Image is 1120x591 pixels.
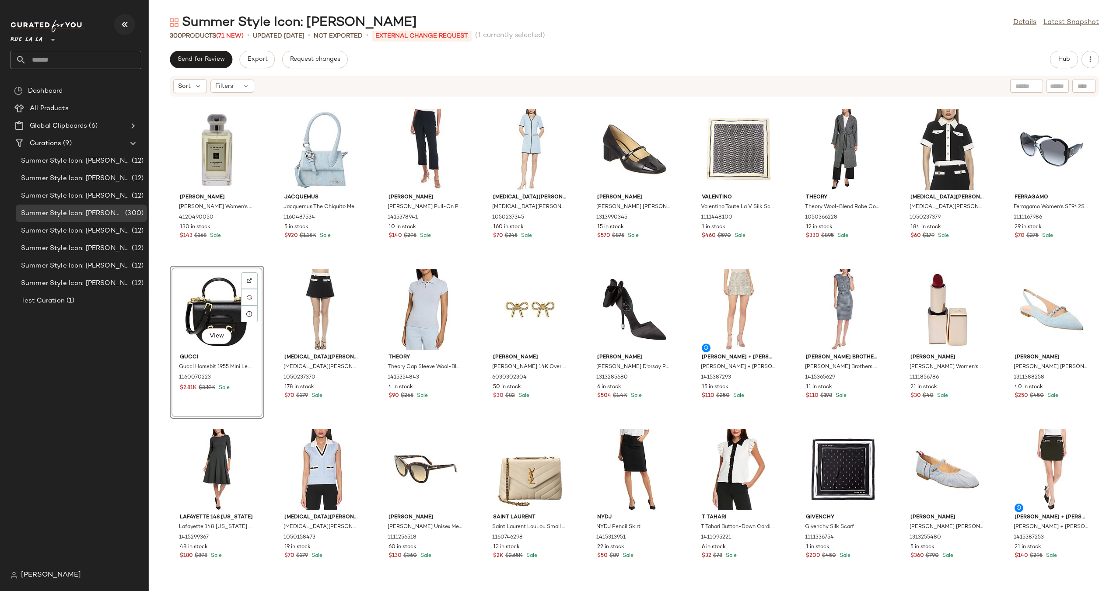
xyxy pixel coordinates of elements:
span: Jacquemus [284,194,359,202]
span: $89 [609,552,619,560]
img: 1415365629_RLLATH.jpg [799,269,887,350]
img: 4120490050_RLLATH.jpg [173,109,261,190]
img: 1050237379_RLLATH.jpg [903,109,992,190]
span: Ferragamo Women's SF942S 61mm Sunglasses [1014,203,1088,211]
span: 1415313951 [596,534,626,542]
span: [PERSON_NAME] Brothers [806,354,880,362]
span: $2K [493,552,504,560]
button: Request changes [282,51,348,68]
span: [PERSON_NAME] [597,194,672,202]
span: [MEDICAL_DATA][PERSON_NAME] [284,354,359,362]
span: 1415378941 [388,214,418,222]
span: 60 in stock [388,543,416,551]
img: 1313990345_RLLATH.jpg [590,109,679,190]
img: svg%3e [170,18,178,27]
span: $110 [702,392,714,400]
span: All Products [30,104,69,114]
span: (12) [130,278,143,289]
span: $2.65K [505,552,523,560]
span: Sale [318,233,331,239]
span: $140 [1015,552,1028,560]
span: $180 [180,552,193,560]
span: $895 [821,232,834,240]
span: Sale [418,233,431,239]
span: 300 [170,33,182,39]
span: $360 [403,552,417,560]
button: Export [239,51,275,68]
span: [PERSON_NAME] D'orsay Papillon Satin Pump [596,363,671,371]
span: 5 in stock [284,223,308,231]
span: $70 [284,552,294,560]
span: Valentino [702,194,776,202]
span: $245 [505,232,518,240]
span: Sale [208,233,221,239]
span: Sale [419,553,431,559]
span: Lafayette 148 [US_STATE] [180,514,254,521]
span: $790 [926,552,939,560]
span: [PERSON_NAME] Women's Pomegranate Noir 3.4oz Eau de Cologne [179,203,253,211]
span: Lafayette 148 [US_STATE] Addison Dress [179,523,253,531]
span: (71 New) [216,33,244,39]
span: $70 [1015,232,1025,240]
span: Saint Laurent LouLou Small Matelasse Y Leather Shoulder Bag [492,523,567,531]
span: $295 [404,232,416,240]
span: [PERSON_NAME] Women's 0.12oz 260 Eccentric Pure Color Creme Lipstick [910,363,984,371]
span: Filters [215,82,233,91]
span: $198 [820,392,832,400]
span: View [209,333,224,340]
span: [PERSON_NAME] + [PERSON_NAME] Clean Waist A-Line Skirt [701,363,775,371]
span: Sale [935,393,948,399]
img: 1111167986_RLLATH.jpg [1008,109,1096,190]
span: Send for Review [177,56,225,63]
span: 184 in stock [910,223,941,231]
span: 21 in stock [1015,543,1041,551]
span: 1111336754 [805,534,834,542]
span: 1050158473 [283,534,315,542]
img: 1160070223_RLLATH.jpg [173,269,261,350]
span: 5 in stock [910,543,934,551]
span: [PERSON_NAME] [PERSON_NAME] 45 Leather & Patent Pump [596,203,671,211]
img: 1160746298_RLLATH.jpg [486,429,574,510]
span: $140 [388,232,402,240]
span: $250 [716,392,730,400]
span: [PERSON_NAME] [493,354,567,362]
span: (1 currently selected) [475,31,545,41]
span: [MEDICAL_DATA][PERSON_NAME] [910,194,985,202]
span: 6 in stock [597,383,621,391]
span: NYDJ Pencil Skirt [596,523,640,531]
span: $50 [597,552,608,560]
span: (12) [130,156,143,166]
span: 1111856786 [910,374,939,382]
span: $32 [702,552,711,560]
img: svg%3e [247,278,252,283]
img: 1415378941_RLLATH.jpg [381,109,470,190]
span: $30 [910,392,921,400]
span: 1313990345 [596,214,627,222]
span: 1050237379 [910,214,941,222]
span: [PERSON_NAME] Unisex Mert 53mm Sunglasses [388,523,462,531]
span: 11 in stock [806,383,832,391]
span: Summer Style Icon: [PERSON_NAME] (Pink) [21,243,130,254]
span: $179 [296,392,308,400]
span: Curations [30,139,61,149]
span: Sale [621,553,633,559]
span: [MEDICAL_DATA][PERSON_NAME] [PERSON_NAME] Top [283,523,358,531]
span: Summer Style Icon: [PERSON_NAME] [21,191,130,201]
span: Sale [629,393,642,399]
span: 1415387253 [1014,534,1044,542]
span: [PERSON_NAME] Brothers Draped Sheath Dress [805,363,879,371]
img: 1050237370_RLLATH.jpg [277,269,366,350]
span: Request changes [290,56,340,63]
span: (12) [130,226,143,236]
span: 1415387293 [701,374,731,382]
span: (1) [65,296,74,306]
span: $275 [1026,232,1039,240]
img: 1050158473_RLLATH.jpg [277,429,366,510]
span: [PERSON_NAME] [PERSON_NAME] Slingback Flat [1014,363,1088,371]
img: 1111856786_RLLATH.jpg [903,269,992,350]
span: $295 [1030,552,1043,560]
span: $450 [822,552,836,560]
span: (300) [123,209,143,219]
span: Export [247,56,267,63]
span: 40 in stock [1015,383,1043,391]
